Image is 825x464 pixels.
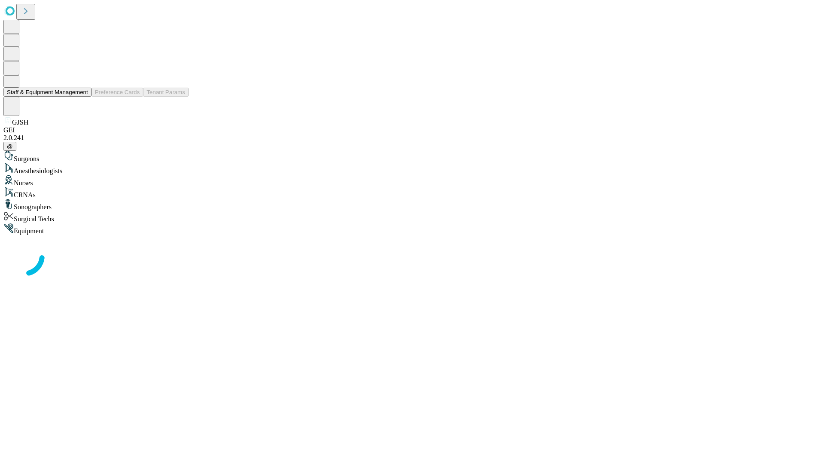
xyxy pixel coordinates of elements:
[7,143,13,150] span: @
[143,88,189,97] button: Tenant Params
[3,163,822,175] div: Anesthesiologists
[3,199,822,211] div: Sonographers
[3,142,16,151] button: @
[3,175,822,187] div: Nurses
[3,211,822,223] div: Surgical Techs
[3,134,822,142] div: 2.0.241
[3,88,92,97] button: Staff & Equipment Management
[92,88,143,97] button: Preference Cards
[3,151,822,163] div: Surgeons
[3,126,822,134] div: GEI
[12,119,28,126] span: GJSH
[3,223,822,235] div: Equipment
[3,187,822,199] div: CRNAs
